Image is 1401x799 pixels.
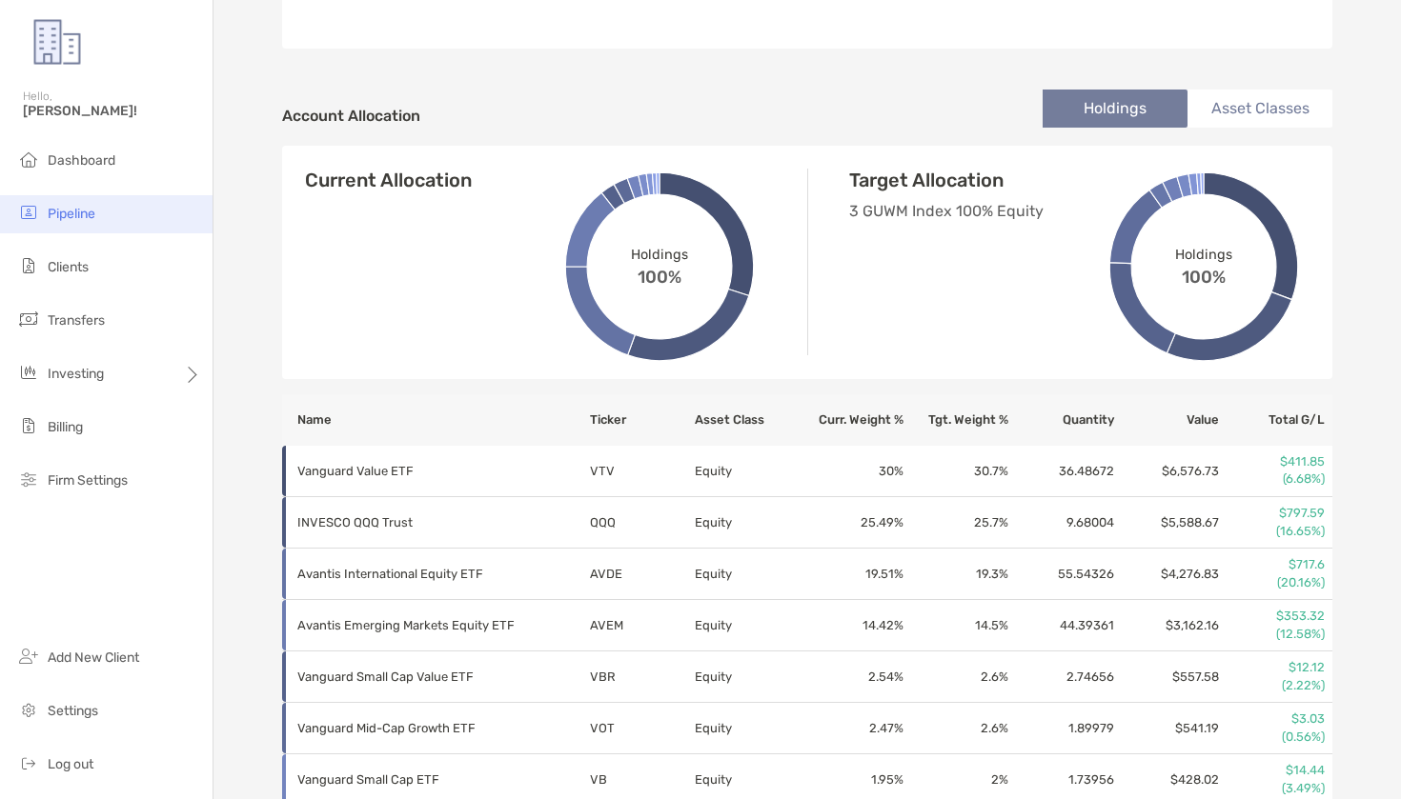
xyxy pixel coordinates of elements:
[799,703,904,754] td: 2.47 %
[1221,470,1325,488] p: (6.68%)
[1221,523,1325,540] p: (16.65%)
[1009,497,1114,549] td: 9.68004
[17,254,40,277] img: clients icon
[48,206,95,222] span: Pipeline
[849,169,1145,191] h4: Target Allocation
[1221,608,1325,625] p: $353.32
[17,308,40,330] img: transfers icon
[589,497,694,549] td: QQQ
[48,259,89,275] span: Clients
[694,446,799,497] td: Equity
[1009,651,1114,703] td: 2.74656
[1221,505,1325,522] p: $797.59
[297,768,564,791] p: Vanguard Small Cap ETF
[17,751,40,774] img: logout icon
[799,394,904,446] th: Curr. Weight %
[904,600,1009,651] td: 14.5 %
[48,703,98,719] span: Settings
[297,665,564,689] p: Vanguard Small Cap Value ETF
[1221,574,1325,591] p: (20.16%)
[904,703,1009,754] td: 2.6 %
[48,472,128,489] span: Firm Settings
[17,148,40,170] img: dashboard icon
[23,8,91,76] img: Zoe Logo
[297,716,564,740] p: Vanguard Mid-Cap Growth ETF
[1221,677,1325,694] p: (2.22%)
[1221,556,1325,573] p: $717.6
[1009,446,1114,497] td: 36.48672
[1009,600,1114,651] td: 44.39361
[631,246,687,262] span: Holdings
[1221,710,1325,728] p: $3.03
[1220,394,1332,446] th: Total G/L
[1221,780,1325,797] p: (3.49%)
[1221,729,1325,746] p: (0.56%)
[589,549,694,600] td: AVDE
[799,651,904,703] td: 2.54 %
[48,649,139,666] span: Add New Client
[305,169,472,191] h4: Current Allocation
[1115,651,1220,703] td: $557.58
[799,446,904,497] td: 30 %
[799,549,904,600] td: 19.51 %
[282,107,420,125] h4: Account Allocation
[1009,394,1114,446] th: Quantity
[694,600,799,651] td: Equity
[589,446,694,497] td: VTV
[638,262,681,287] span: 100%
[589,394,694,446] th: Ticker
[904,394,1009,446] th: Tgt. Weight %
[1043,90,1188,128] li: Holdings
[849,199,1145,223] p: 3 GUWM Index 100% Equity
[799,497,904,549] td: 25.49 %
[1009,703,1114,754] td: 1.89979
[589,651,694,703] td: VBR
[48,312,105,329] span: Transfers
[297,510,564,534] p: INVESCO QQQ Trust
[694,549,799,600] td: Equity
[17,414,40,437] img: billing icon
[1221,659,1325,676] p: $12.12
[1115,446,1220,497] td: $6,576.73
[17,201,40,224] img: pipeline icon
[1221,626,1325,643] p: (12.58%)
[1221,762,1325,779] p: $14.44
[1115,600,1220,651] td: $3,162.16
[297,613,564,637] p: Avantis Emerging Markets Equity ETF
[694,497,799,549] td: Equity
[17,361,40,384] img: investing icon
[1221,453,1325,470] p: $411.85
[1175,246,1231,262] span: Holdings
[1188,90,1332,128] li: Asset Classes
[799,600,904,651] td: 14.42 %
[17,698,40,721] img: settings icon
[1009,549,1114,600] td: 55.54326
[17,468,40,490] img: firm-settings icon
[694,394,799,446] th: Asset Class
[589,703,694,754] td: VOT
[694,703,799,754] td: Equity
[1182,262,1226,287] span: 100%
[282,394,589,446] th: Name
[48,419,83,435] span: Billing
[48,152,115,169] span: Dashboard
[1115,703,1220,754] td: $541.19
[904,651,1009,703] td: 2.6 %
[694,651,799,703] td: Equity
[48,756,93,772] span: Log out
[17,645,40,668] img: add_new_client icon
[1115,497,1220,549] td: $5,588.67
[589,600,694,651] td: AVEM
[1115,394,1220,446] th: Value
[1115,549,1220,600] td: $4,276.83
[904,497,1009,549] td: 25.7 %
[297,562,564,586] p: Avantis International Equity ETF
[904,446,1009,497] td: 30.7 %
[23,103,201,119] span: [PERSON_NAME]!
[904,549,1009,600] td: 19.3 %
[48,366,104,382] span: Investing
[297,459,564,483] p: Vanguard Value ETF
